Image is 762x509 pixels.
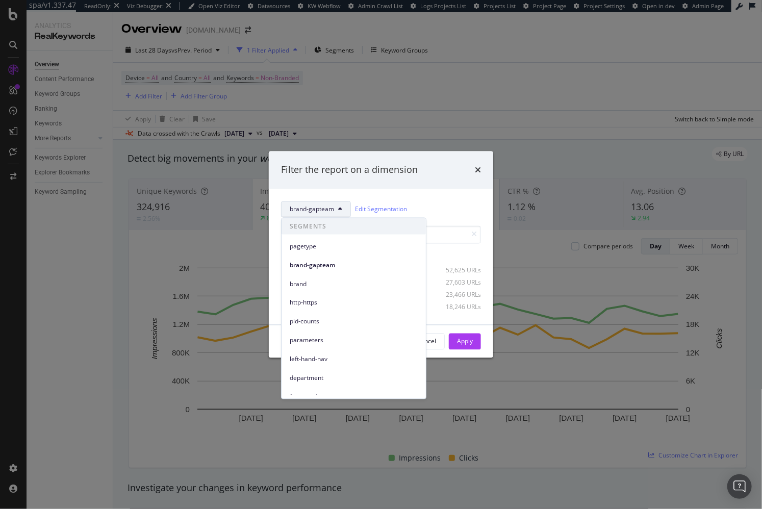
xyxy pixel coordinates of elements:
div: 23,466 URLs [431,291,481,299]
span: department [290,373,418,383]
div: times [475,164,481,177]
span: feature-shop [290,392,418,401]
a: Edit Segmentation [355,204,407,215]
span: brand-gapteam [290,205,334,214]
span: SEGMENTS [282,218,426,235]
span: pagetype [290,241,418,250]
button: Apply [449,333,481,349]
span: brand-gapteam [290,260,418,269]
div: Open Intercom Messenger [727,474,752,499]
span: parameters [290,336,418,345]
div: 27,603 URLs [431,278,481,287]
div: modal [269,151,493,358]
span: pid-counts [290,317,418,326]
div: 52,625 URLs [431,266,481,275]
div: Filter the report on a dimension [281,164,418,177]
button: brand-gapteam [281,201,351,217]
div: 18,246 URLs [431,303,481,312]
span: brand [290,279,418,288]
span: left-hand-nav [290,354,418,364]
span: http-https [290,298,418,307]
div: Apply [457,337,473,346]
